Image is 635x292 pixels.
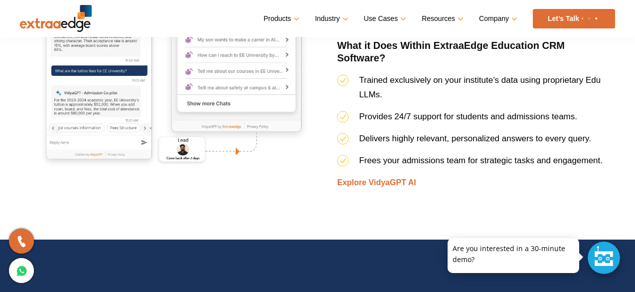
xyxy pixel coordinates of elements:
span: Delivers highly relevant, personalized answers to every query. [359,134,591,143]
a: Company [479,11,515,26]
a: Explore VidyaGPT AI [337,178,416,187]
a: Let’s Talk [533,9,615,28]
a: Resources [422,11,462,26]
a: Industry [315,11,346,26]
a: Use Cases [364,11,404,26]
div: Chat [588,242,620,274]
span: Provides 24/7 support for students and admissions teams. [359,112,577,121]
span: Trained exclusively on your institute’s data using proprietary Edu LLMs. [359,75,601,99]
span: Frees your admissions team for strategic tasks and engagement. [359,156,603,165]
a: Products [264,11,298,26]
h4: What it Does Within ExtraaEdge Education CRM Software? [337,39,615,73]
